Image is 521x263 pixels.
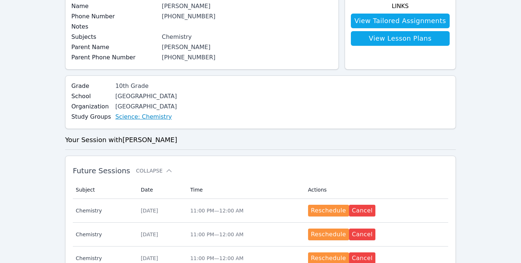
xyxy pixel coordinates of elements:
[141,207,181,214] div: [DATE]
[71,112,111,121] label: Study Groups
[71,33,157,41] label: Subjects
[186,181,304,199] th: Time
[71,102,111,111] label: Organization
[349,229,376,240] button: Cancel
[73,166,130,175] span: Future Sessions
[73,181,136,199] th: Subject
[71,92,111,101] label: School
[308,229,349,240] button: Reschedule
[162,13,215,20] a: [PHONE_NUMBER]
[162,43,332,52] div: [PERSON_NAME]
[351,14,450,28] a: View Tailored Assignments
[65,135,456,145] h3: Your Session with [PERSON_NAME]
[115,112,172,121] a: Science: Chemistry
[71,22,157,31] label: Notes
[115,92,193,101] div: [GEOGRAPHIC_DATA]
[73,199,448,223] tr: Chemistry[DATE]11:00 PM—12:00 AMRescheduleCancel
[349,205,376,216] button: Cancel
[136,181,186,199] th: Date
[141,255,181,262] div: [DATE]
[115,82,193,90] div: 10th Grade
[71,43,157,52] label: Parent Name
[190,208,244,214] span: 11:00 PM — 12:00 AM
[190,255,244,261] span: 11:00 PM — 12:00 AM
[141,231,181,238] div: [DATE]
[162,2,332,11] div: [PERSON_NAME]
[76,207,132,214] span: Chemistry
[71,2,157,11] label: Name
[308,205,349,216] button: Reschedule
[76,231,132,238] span: Chemistry
[351,2,450,11] h4: Links
[136,167,173,174] button: Collapse
[304,181,448,199] th: Actions
[71,82,111,90] label: Grade
[115,102,193,111] div: [GEOGRAPHIC_DATA]
[73,223,448,247] tr: Chemistry[DATE]11:00 PM—12:00 AMRescheduleCancel
[351,31,450,46] a: View Lesson Plans
[71,12,157,21] label: Phone Number
[76,255,132,262] span: Chemistry
[71,53,157,62] label: Parent Phone Number
[162,33,332,41] div: Chemistry
[162,54,215,61] a: [PHONE_NUMBER]
[190,231,244,237] span: 11:00 PM — 12:00 AM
